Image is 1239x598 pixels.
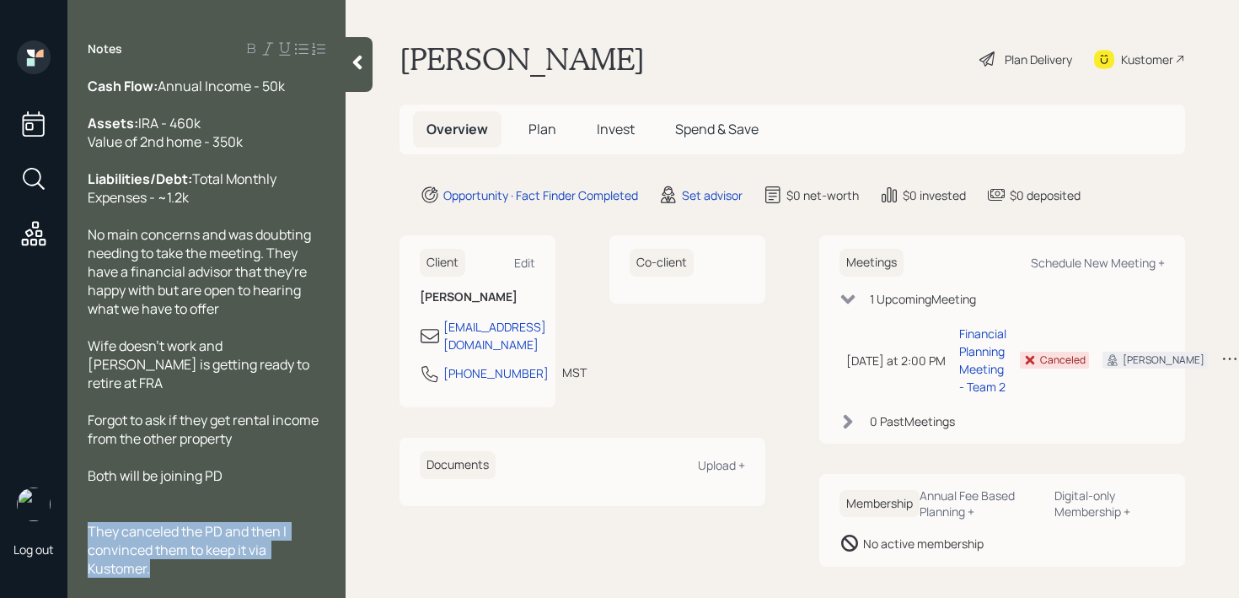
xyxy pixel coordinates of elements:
[88,225,314,318] span: No main concerns and was doubting needing to take the meeting. They have a financial advisor that...
[13,541,54,558] div: Log out
[88,114,138,132] span: Assets:
[863,535,984,552] div: No active membership
[420,249,465,277] h6: Client
[443,364,549,382] div: [PHONE_NUMBER]
[1005,51,1072,68] div: Plan Delivery
[88,40,122,57] label: Notes
[88,337,312,392] span: Wife doesn't work and [PERSON_NAME] is getting ready to retire at FRA
[959,325,1006,396] div: Financial Planning Meeting - Team 2
[1123,353,1204,368] div: [PERSON_NAME]
[88,170,279,207] span: Total Monthly Expenses - ~1.2k
[846,352,946,369] div: [DATE] at 2:00 PM
[786,186,859,204] div: $0 net-worth
[426,120,488,138] span: Overview
[630,249,694,277] h6: Co-client
[675,120,759,138] span: Spend & Save
[420,451,496,479] h6: Documents
[682,186,743,204] div: Set advisor
[88,466,223,485] span: Both will be joining PD
[597,120,635,138] span: Invest
[528,120,556,138] span: Plan
[88,77,158,95] span: Cash Flow:
[88,114,243,151] span: IRA - 460k Value of 2nd home - 350k
[420,290,535,304] h6: [PERSON_NAME]
[17,488,51,521] img: retirable_logo.png
[443,318,546,353] div: [EMAIL_ADDRESS][DOMAIN_NAME]
[1054,488,1165,520] div: Digital-only Membership +
[920,488,1041,520] div: Annual Fee Based Planning +
[870,290,976,308] div: 1 Upcoming Meeting
[839,490,920,518] h6: Membership
[1031,255,1165,271] div: Schedule New Meeting +
[514,255,535,271] div: Edit
[443,186,638,204] div: Opportunity · Fact Finder Completed
[1010,186,1081,204] div: $0 deposited
[400,40,645,78] h1: [PERSON_NAME]
[1040,353,1086,368] div: Canceled
[1121,51,1173,68] div: Kustomer
[698,457,745,473] div: Upload +
[562,364,587,381] div: MST
[88,522,289,578] span: They canceled the PD and then I convinced them to keep it via Kustomer.
[158,77,285,95] span: Annual Income - 50k
[839,249,904,277] h6: Meetings
[88,411,321,448] span: Forgot to ask if they get rental income from the other property
[870,412,955,430] div: 0 Past Meeting s
[903,186,966,204] div: $0 invested
[88,170,192,188] span: Liabilities/Debt:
